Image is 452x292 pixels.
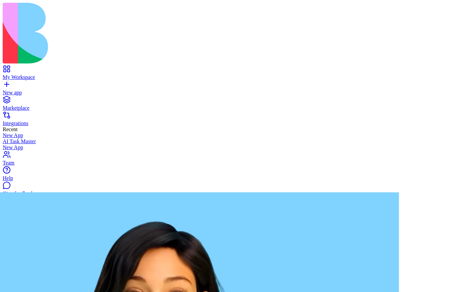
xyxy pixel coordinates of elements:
[3,90,449,96] div: New app
[3,185,449,197] a: Give feedback
[3,138,449,144] a: AI Task Master
[3,99,449,111] a: Marketplace
[3,105,449,111] div: Marketplace
[3,74,449,80] div: My Workspace
[3,160,449,166] div: Team
[3,84,449,96] a: New app
[3,175,449,181] div: Help
[3,132,449,138] a: New App
[3,68,449,80] a: My Workspace
[3,191,449,197] div: Give feedback
[3,120,449,126] div: Integrations
[3,154,449,166] a: Team
[3,144,449,151] a: New App
[3,114,449,126] a: Integrations
[3,3,272,64] img: logo
[3,126,17,132] span: Recent
[3,169,449,181] a: Help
